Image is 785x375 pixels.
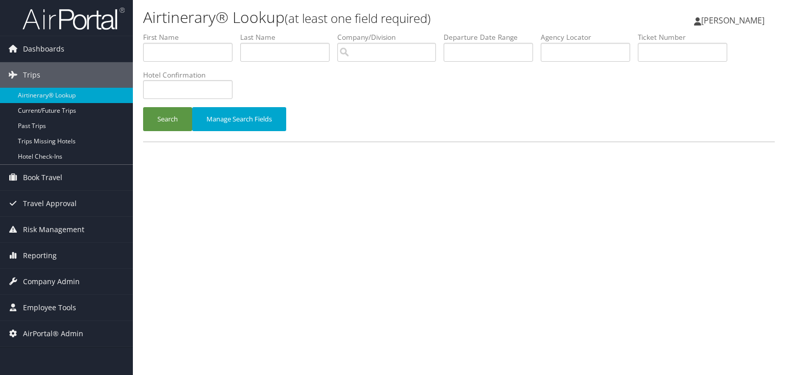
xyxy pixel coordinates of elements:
[22,7,125,31] img: airportal-logo.png
[23,243,57,268] span: Reporting
[143,7,564,28] h1: Airtinerary® Lookup
[285,10,431,27] small: (at least one field required)
[192,107,286,131] button: Manage Search Fields
[444,32,541,42] label: Departure Date Range
[23,36,64,62] span: Dashboards
[23,165,62,190] span: Book Travel
[143,70,240,80] label: Hotel Confirmation
[143,32,240,42] label: First Name
[240,32,337,42] label: Last Name
[143,107,192,131] button: Search
[23,269,80,294] span: Company Admin
[694,5,775,36] a: [PERSON_NAME]
[23,217,84,242] span: Risk Management
[23,191,77,216] span: Travel Approval
[638,32,735,42] label: Ticket Number
[23,321,83,346] span: AirPortal® Admin
[541,32,638,42] label: Agency Locator
[701,15,765,26] span: [PERSON_NAME]
[337,32,444,42] label: Company/Division
[23,62,40,88] span: Trips
[23,295,76,320] span: Employee Tools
